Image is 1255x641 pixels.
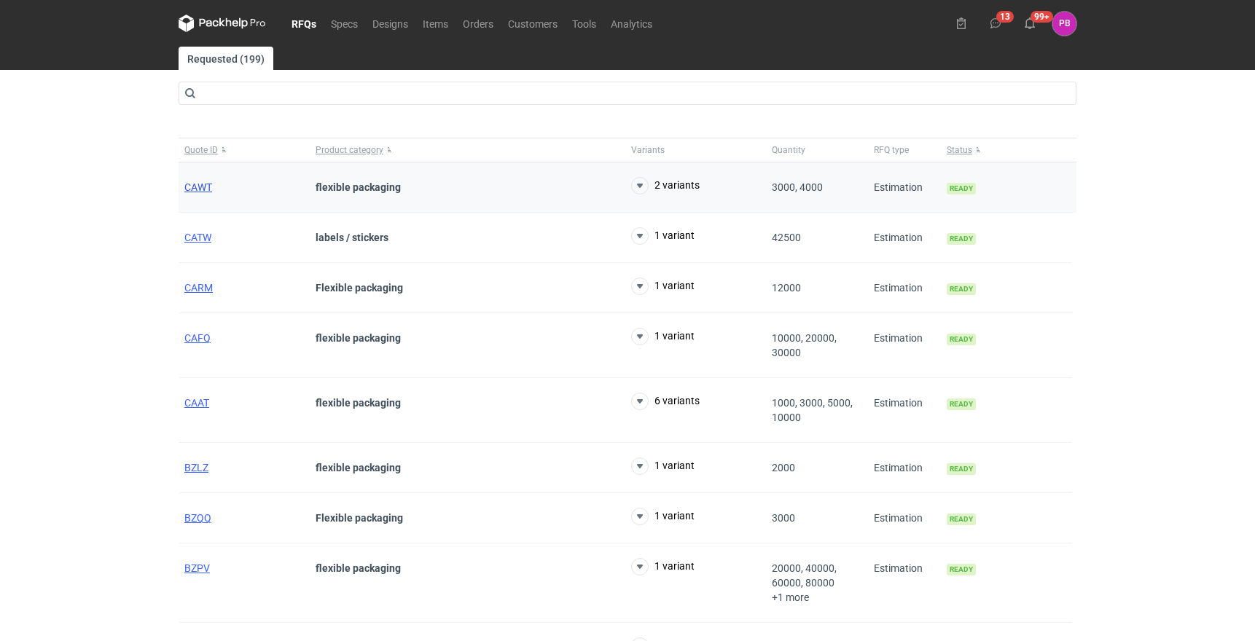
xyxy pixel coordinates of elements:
[947,183,976,194] span: Ready
[947,233,976,245] span: Ready
[603,15,660,32] a: Analytics
[947,463,976,475] span: Ready
[184,462,208,473] a: BZLZ
[184,332,211,344] a: CAFQ
[947,564,976,575] span: Ready
[284,15,324,32] a: RFQs
[772,332,837,358] span: 10000, 20000, 30000
[184,562,210,574] a: BZPV
[772,181,823,193] span: 3000, 4000
[631,457,695,475] button: 1 variant
[456,15,501,32] a: Orders
[310,138,625,162] button: Product category
[631,328,695,345] button: 1 variant
[947,144,972,156] span: Status
[179,138,310,162] button: Quote ID
[868,378,941,443] div: Estimation
[874,144,909,156] span: RFQ type
[868,493,941,543] div: Estimation
[324,15,365,32] a: Specs
[565,15,603,32] a: Tools
[316,562,401,574] strong: flexible packaging
[316,282,403,294] strong: Flexible packaging
[772,512,795,524] span: 3000
[365,15,415,32] a: Designs
[868,443,941,493] div: Estimation
[868,213,941,263] div: Estimation
[772,397,853,423] span: 1000, 3000, 5000, 10000
[184,397,209,409] a: CAAT
[179,15,266,32] svg: Packhelp Pro
[631,227,695,245] button: 1 variant
[184,181,212,193] a: CAWT
[1052,12,1076,36] button: PB
[772,562,837,603] span: 20000, 40000, 60000, 80000 +1 more
[631,508,695,525] button: 1 variant
[631,278,695,295] button: 1 variant
[316,181,401,193] strong: flexible packaging
[984,12,1007,35] button: 13
[316,462,401,473] strong: flexible packaging
[631,177,700,194] button: 2 variants
[772,232,801,243] span: 42500
[947,283,976,295] span: Ready
[415,15,456,32] a: Items
[316,397,401,409] strong: flexible packaging
[947,334,976,345] span: Ready
[631,144,665,156] span: Variants
[1018,12,1041,35] button: 99+
[501,15,565,32] a: Customers
[316,232,388,243] strong: labels / stickers
[772,462,795,473] span: 2000
[772,144,805,156] span: Quantity
[941,138,1072,162] button: Status
[772,282,801,294] span: 12000
[316,332,401,344] strong: flexible packaging
[179,47,273,70] a: Requested (199)
[868,162,941,213] div: Estimation
[868,263,941,313] div: Estimation
[631,558,695,575] button: 1 variant
[868,543,941,623] div: Estimation
[184,232,211,243] a: CATW
[184,144,218,156] span: Quote ID
[316,512,403,524] strong: Flexible packaging
[947,514,976,525] span: Ready
[1052,12,1076,36] div: Paulius Bukšnys
[868,313,941,378] div: Estimation
[316,144,383,156] span: Product category
[184,282,213,294] a: CARM
[631,393,700,410] button: 6 variants
[947,398,976,410] span: Ready
[184,512,211,524] a: BZQQ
